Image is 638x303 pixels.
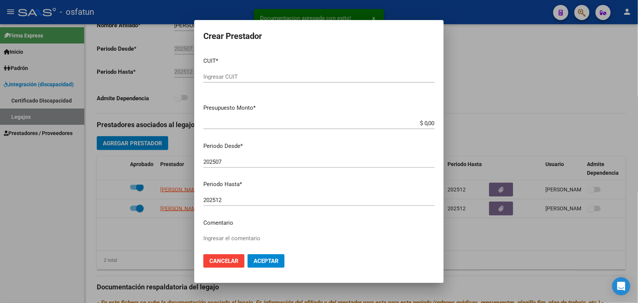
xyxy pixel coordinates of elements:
[203,104,435,112] p: Presupuesto Monto
[254,258,279,264] span: Aceptar
[203,29,435,44] h2: Crear Prestador
[612,277,630,295] div: Open Intercom Messenger
[203,219,435,227] p: Comentario
[209,258,238,264] span: Cancelar
[203,180,435,189] p: Periodo Hasta
[203,57,435,65] p: CUIT
[203,254,245,268] button: Cancelar
[248,254,285,268] button: Aceptar
[203,142,435,151] p: Periodo Desde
